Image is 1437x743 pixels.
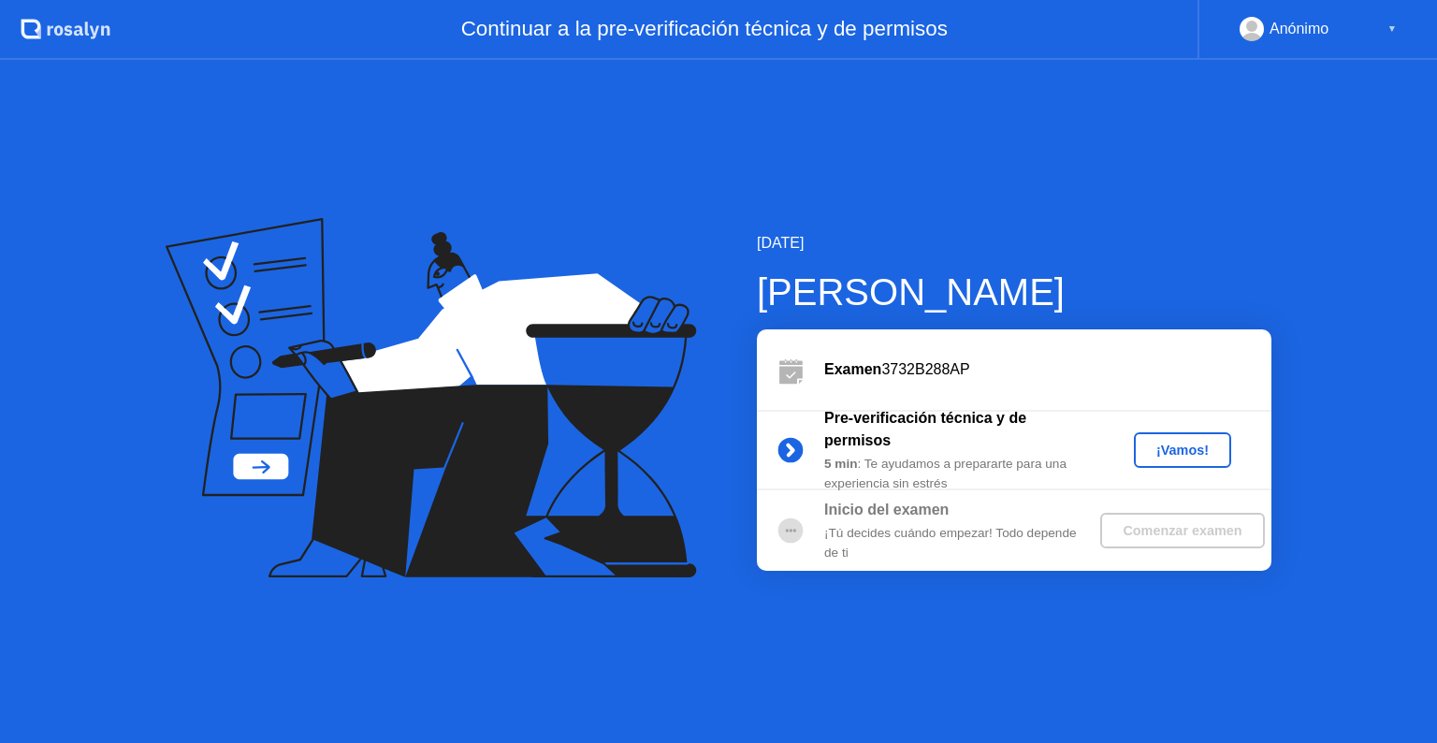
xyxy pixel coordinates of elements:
[757,264,1271,320] div: [PERSON_NAME]
[1108,523,1256,538] div: Comenzar examen
[1134,432,1231,468] button: ¡Vamos!
[824,524,1094,562] div: ¡Tú decides cuándo empezar! Todo depende de ti
[824,361,881,377] b: Examen
[824,358,1271,381] div: 3732B288AP
[824,410,1026,448] b: Pre-verificación técnica y de permisos
[1270,17,1328,41] div: Anónimo
[1100,513,1264,548] button: Comenzar examen
[757,232,1271,255] div: [DATE]
[824,457,858,471] b: 5 min
[1141,443,1224,458] div: ¡Vamos!
[1387,17,1397,41] div: ▼
[824,455,1094,493] div: : Te ayudamos a prepararte para una experiencia sin estrés
[824,502,949,517] b: Inicio del examen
